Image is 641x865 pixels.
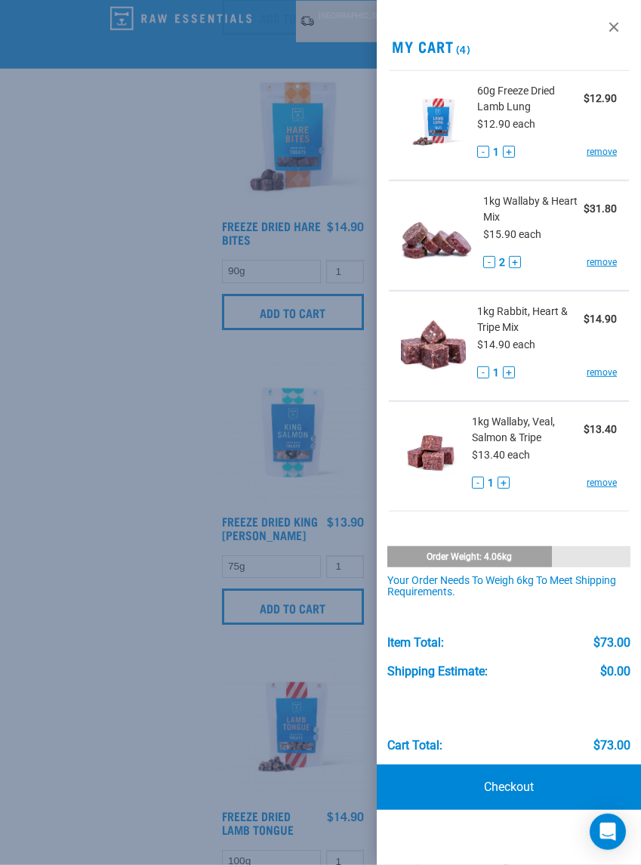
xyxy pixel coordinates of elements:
div: Shipping Estimate: [387,665,488,678]
span: $13.40 each [472,449,530,461]
span: 1 [488,475,494,491]
span: 2 [499,255,505,270]
span: 1kg Wallaby, Veal, Salmon & Tripe [472,414,584,446]
span: $12.90 each [477,118,535,130]
span: 1kg Wallaby & Heart Mix [483,193,584,225]
div: Your order needs to weigh 6kg to meet shipping requirements. [387,575,631,599]
div: Open Intercom Messenger [590,814,626,850]
img: Rabbit, Heart & Tripe Mix [401,304,466,382]
div: $73.00 [593,636,630,650]
button: + [503,146,515,158]
div: Item Total: [387,636,444,650]
div: Cart total: [387,739,442,752]
img: Wallaby & Heart Mix [401,193,472,271]
span: 1 [493,365,499,381]
button: + [498,477,510,489]
div: $73.00 [593,739,630,752]
button: - [472,477,484,489]
span: 1kg Rabbit, Heart & Tripe Mix [477,304,584,335]
span: $14.90 each [477,338,535,351]
button: + [503,366,515,378]
strong: $12.90 [584,92,617,104]
a: remove [587,476,617,490]
button: - [483,256,495,268]
span: (4) [454,46,471,51]
strong: $31.80 [584,202,617,215]
a: remove [587,145,617,159]
h2: My Cart [377,38,641,55]
div: $0.00 [600,665,630,678]
span: $15.90 each [483,228,541,240]
button: + [509,256,521,268]
div: Order weight: 4.06kg [387,546,552,567]
span: 1 [493,144,499,160]
span: 60g Freeze Dried Lamb Lung [477,83,584,115]
img: Freeze Dried Lamb Lung [401,83,466,161]
a: remove [587,255,617,269]
strong: $13.40 [584,423,617,435]
a: Checkout [377,765,641,810]
strong: $14.90 [584,313,617,325]
a: remove [587,366,617,379]
img: Wallaby, Veal, Salmon & Tripe [401,414,461,492]
button: - [477,366,489,378]
button: - [477,146,489,158]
